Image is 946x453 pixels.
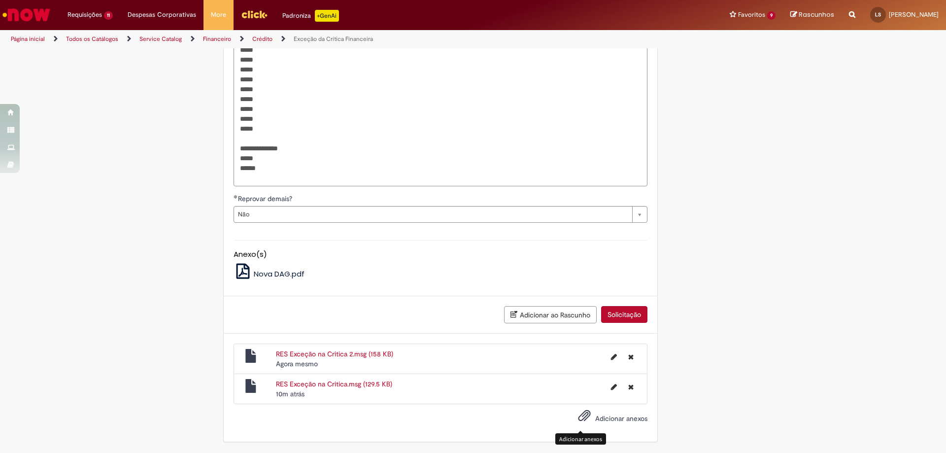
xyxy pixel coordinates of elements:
span: Adicionar anexos [595,414,647,423]
h5: Anexo(s) [234,250,647,259]
time: 27/08/2025 17:47:23 [276,389,304,398]
span: Não [238,207,627,222]
span: Requisições [68,10,102,20]
button: Excluir RES Exceção na Critica.msg [622,379,640,395]
button: Adicionar anexos [575,407,593,429]
span: More [211,10,226,20]
button: Editar nome de arquivo RES Exceção na Critica 2.msg [605,349,623,365]
button: Solicitação [601,306,647,323]
a: RES Exceção na Critica.msg (129.5 KB) [276,380,392,388]
button: Editar nome de arquivo RES Exceção na Critica.msg [605,379,623,395]
span: 11 [104,11,113,20]
a: Exceção da Crítica Financeira [294,35,373,43]
span: Despesas Corporativas [128,10,196,20]
span: Reprovar demais? [238,194,294,203]
ul: Trilhas de página [7,30,623,48]
span: Rascunhos [799,10,834,19]
a: Rascunhos [790,10,834,20]
time: 27/08/2025 17:56:45 [276,359,318,368]
p: +GenAi [315,10,339,22]
span: Obrigatório Preenchido [234,195,238,199]
span: LS [875,11,881,18]
span: Favoritos [738,10,765,20]
a: Service Catalog [139,35,182,43]
a: RES Exceção na Critica 2.msg (158 KB) [276,349,393,358]
a: Nova DAG.pdf [234,269,305,279]
a: Crédito [252,35,272,43]
div: Adicionar anexos [555,433,606,445]
img: click_logo_yellow_360x200.png [241,7,268,22]
a: Página inicial [11,35,45,43]
button: Excluir RES Exceção na Critica 2.msg [622,349,640,365]
div: Padroniza [282,10,339,22]
span: [PERSON_NAME] [889,10,939,19]
img: ServiceNow [1,5,52,25]
span: Agora mesmo [276,359,318,368]
button: Adicionar ao Rascunho [504,306,597,323]
a: Financeiro [203,35,231,43]
span: 10m atrás [276,389,304,398]
a: Todos os Catálogos [66,35,118,43]
span: 9 [767,11,776,20]
span: Nova DAG.pdf [254,269,304,279]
